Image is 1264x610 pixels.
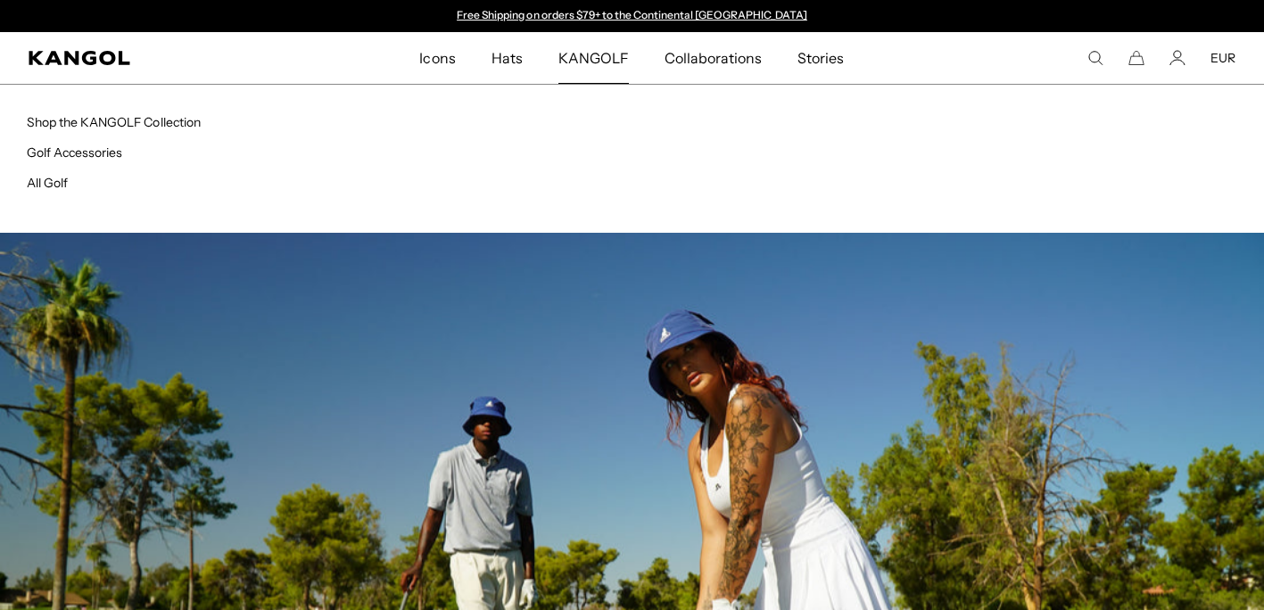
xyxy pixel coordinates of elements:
[541,32,647,84] a: KANGOLF
[29,51,277,65] a: Kangol
[457,8,807,21] a: Free Shipping on orders $79+ to the Continental [GEOGRAPHIC_DATA]
[449,9,816,23] div: 1 of 2
[665,32,762,84] span: Collaborations
[1128,50,1144,66] button: Cart
[27,144,122,161] a: Golf Accessories
[797,32,844,84] span: Stories
[647,32,780,84] a: Collaborations
[558,32,629,84] span: KANGOLF
[27,114,201,130] a: Shop the KANGOLF Collection
[449,9,816,23] div: Announcement
[419,32,455,84] span: Icons
[780,32,862,84] a: Stories
[401,32,473,84] a: Icons
[27,175,68,191] a: All Golf
[449,9,816,23] slideshow-component: Announcement bar
[474,32,541,84] a: Hats
[1169,50,1186,66] a: Account
[1087,50,1103,66] summary: Search here
[1210,50,1235,66] button: EUR
[492,32,523,84] span: Hats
